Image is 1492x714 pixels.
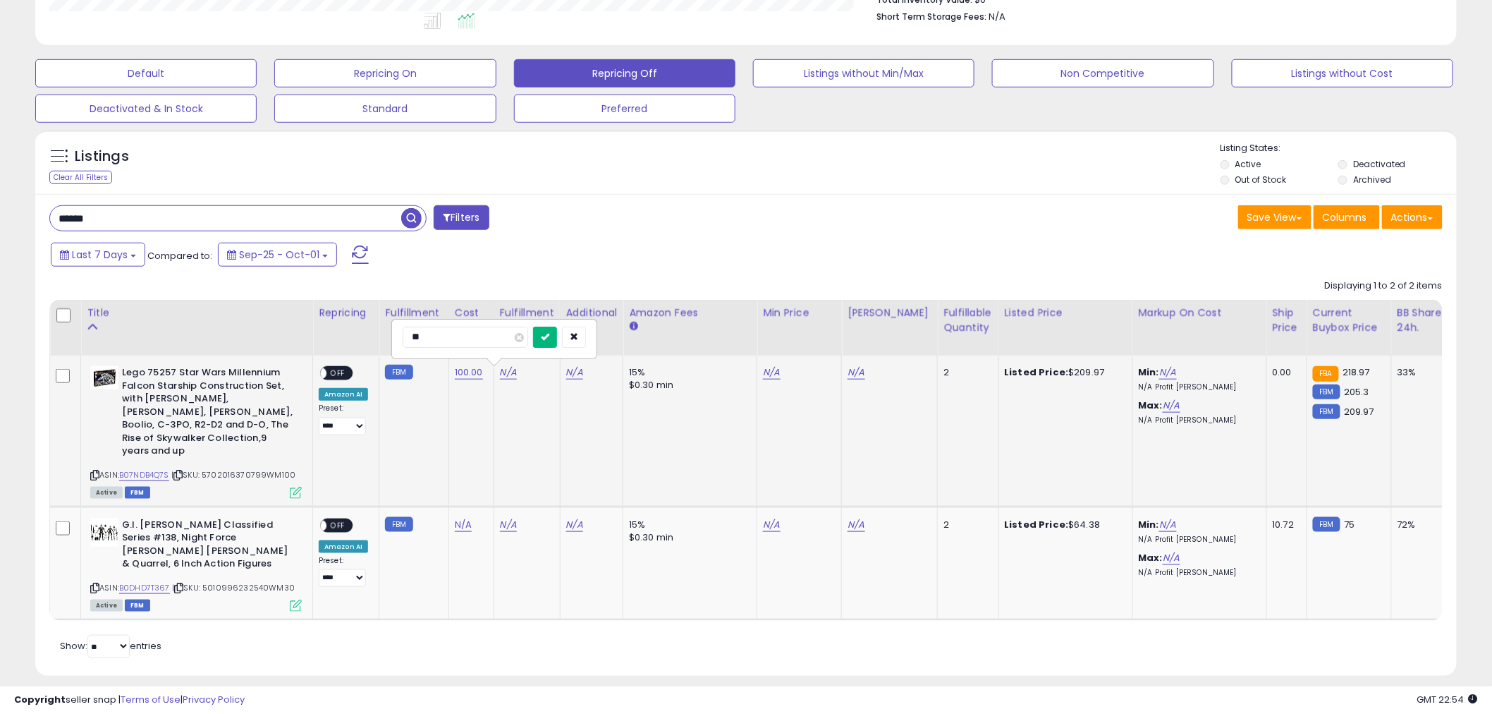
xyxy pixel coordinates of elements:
b: Max: [1139,551,1163,564]
span: OFF [326,519,349,531]
label: Archived [1353,174,1391,186]
span: 209.97 [1344,405,1374,418]
div: Title [87,305,307,320]
label: Active [1235,158,1261,170]
div: 72% [1398,519,1444,531]
a: Terms of Use [121,693,181,706]
div: 10.72 [1273,519,1296,531]
span: All listings currently available for purchase on Amazon [90,600,123,612]
span: Columns [1323,210,1367,224]
p: N/A Profit [PERSON_NAME] [1139,535,1256,545]
a: N/A [763,365,780,380]
span: Compared to: [147,249,212,262]
div: 0.00 [1273,366,1296,379]
a: N/A [500,365,517,380]
b: Lego 75257 Star Wars Millennium Falcon Starship Construction Set, with [PERSON_NAME], [PERSON_NAM... [122,366,293,461]
small: FBM [1313,385,1340,399]
p: N/A Profit [PERSON_NAME] [1139,382,1256,392]
div: Min Price [763,305,836,320]
div: 15% [629,519,746,531]
label: Deactivated [1353,158,1406,170]
span: | SKU: 5010996232540WM30 [172,582,295,593]
button: Preferred [514,95,735,123]
b: Min: [1139,365,1160,379]
div: Ship Price [1273,305,1301,335]
a: N/A [455,518,472,532]
b: Max: [1139,399,1163,412]
a: B07NDB4Q7S [119,469,169,481]
small: Amazon Fees. [629,320,637,333]
b: Listed Price: [1005,365,1069,379]
button: Default [35,59,257,87]
label: Out of Stock [1235,174,1287,186]
small: FBA [1313,366,1339,382]
div: Current Buybox Price [1313,305,1386,335]
a: N/A [1163,551,1180,565]
div: Displaying 1 to 2 of 2 items [1325,279,1443,293]
b: Short Term Storage Fees: [876,11,986,23]
div: $0.30 min [629,531,746,544]
button: Standard [274,95,496,123]
a: N/A [500,518,517,532]
a: N/A [1159,365,1176,380]
b: Listed Price: [1005,518,1069,531]
small: FBM [1313,404,1340,419]
p: N/A Profit [PERSON_NAME] [1139,568,1256,578]
button: Actions [1382,205,1443,229]
a: N/A [848,365,864,380]
a: N/A [848,518,864,532]
div: 2 [943,519,987,531]
span: Sep-25 - Oct-01 [239,248,319,262]
div: $0.30 min [629,379,746,392]
span: Show: entries [60,639,161,653]
button: Last 7 Days [51,243,145,267]
div: Fulfillment [385,305,442,320]
span: FBM [125,487,150,499]
div: 2 [943,366,987,379]
div: Amazon AI [319,388,368,401]
div: Cost [455,305,488,320]
span: FBM [125,600,150,612]
button: Columns [1314,205,1380,229]
button: Listings without Cost [1232,59,1453,87]
div: Clear All Filters [49,171,112,184]
div: Listed Price [1005,305,1127,320]
h5: Listings [75,147,129,167]
button: Repricing Off [514,59,735,87]
span: 205.3 [1344,385,1369,399]
div: BB Share 24h. [1398,305,1449,335]
div: ASIN: [90,519,302,610]
span: Last 7 Days [72,248,128,262]
a: 100.00 [455,365,483,380]
p: N/A Profit [PERSON_NAME] [1139,416,1256,425]
p: Listing States: [1221,142,1457,155]
a: N/A [566,518,583,532]
div: Amazon AI [319,540,368,553]
small: FBM [1313,517,1340,532]
a: Privacy Policy [183,693,245,706]
button: Filters [434,205,489,230]
span: 218.97 [1343,365,1370,379]
th: The percentage added to the cost of goods (COGS) that forms the calculator for Min & Max prices. [1132,300,1266,356]
span: 2025-10-11 22:54 GMT [1417,693,1478,706]
button: Sep-25 - Oct-01 [218,243,337,267]
div: 33% [1398,366,1444,379]
span: OFF [326,368,349,380]
strong: Copyright [14,693,66,706]
div: Preset: [319,404,368,435]
div: Fulfillable Quantity [943,305,992,335]
a: N/A [1163,399,1180,413]
button: Non Competitive [992,59,1213,87]
a: N/A [566,365,583,380]
div: Markup on Cost [1139,305,1261,320]
a: N/A [763,518,780,532]
button: Deactivated & In Stock [35,95,257,123]
div: 15% [629,366,746,379]
div: [PERSON_NAME] [848,305,931,320]
a: N/A [1159,518,1176,532]
div: Additional Cost [566,305,618,335]
b: Min: [1139,518,1160,531]
span: N/A [989,10,1005,23]
button: Repricing On [274,59,496,87]
div: Preset: [319,556,368,588]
